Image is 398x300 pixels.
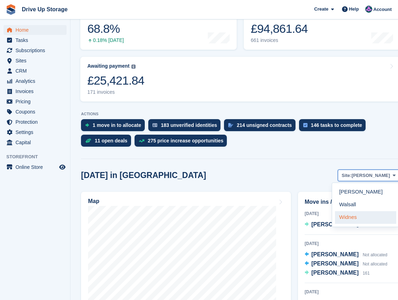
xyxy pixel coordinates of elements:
[335,211,396,224] a: Widnes
[81,135,135,150] a: 11 open deals
[314,6,328,13] span: Create
[15,86,58,96] span: Invoices
[373,6,392,13] span: Account
[19,4,70,15] a: Drive Up Storage
[4,45,67,55] a: menu
[85,138,91,143] img: deal-1b604bf984904fb50ccaf53a9ad4b4a5d6e5aea283cecdc64d6e3604feb123c2.svg
[88,198,99,204] h2: Map
[237,122,292,128] div: 214 unsigned contracts
[251,22,308,36] div: £94,861.64
[4,25,67,35] a: menu
[15,56,58,66] span: Sites
[4,117,67,127] a: menu
[4,35,67,45] a: menu
[311,221,359,227] span: [PERSON_NAME]
[311,122,362,128] div: 146 tasks to complete
[4,56,67,66] a: menu
[6,4,16,15] img: stora-icon-8386f47178a22dfd0bd8f6a31ec36ba5ce8667c1dd55bd0f319d3a0aa187defe.svg
[303,123,307,127] img: task-75834270c22a3079a89374b754ae025e5fb1db73e45f91037f5363f120a921f8.svg
[335,198,396,211] a: Walsall
[87,89,144,95] div: 171 invoices
[15,76,58,86] span: Analytics
[4,162,67,172] a: menu
[305,220,378,229] a: [PERSON_NAME] Locker4
[363,271,370,276] span: 161
[15,117,58,127] span: Protection
[87,63,130,69] div: Awaiting payment
[81,171,206,180] h2: [DATE] in [GEOGRAPHIC_DATA]
[342,172,352,179] span: Site:
[81,119,148,135] a: 1 move in to allocate
[311,261,359,267] span: [PERSON_NAME]
[148,119,224,135] a: 183 unverified identities
[161,122,217,128] div: 183 unverified identities
[365,6,372,13] img: Andy
[139,139,144,142] img: price_increase_opportunities-93ffe204e8149a01c8c9dc8f82e8f89637d9d84a8eef4429ea346261dce0b2c0.svg
[58,163,67,171] a: Preview store
[251,37,308,43] div: 661 invoices
[311,270,359,276] span: [PERSON_NAME]
[80,5,237,50] a: Occupancy 68.8% 0.18% [DATE]
[224,119,299,135] a: 214 unsigned contracts
[4,137,67,147] a: menu
[131,65,136,69] img: icon-info-grey-7440780725fd019a000dd9b08b2336e03edf1995a4989e88bcd33f0948082b44.svg
[15,137,58,147] span: Capital
[4,86,67,96] a: menu
[4,107,67,117] a: menu
[15,162,58,172] span: Online Store
[228,123,233,127] img: contract_signature_icon-13c848040528278c33f63329250d36e43548de30e8caae1d1a13099fd9432cc5.svg
[349,6,359,13] span: Help
[4,76,67,86] a: menu
[87,37,124,43] div: 0.18% [DATE]
[305,259,387,269] a: [PERSON_NAME] Not allocated
[4,127,67,137] a: menu
[363,222,378,227] span: Locker4
[148,138,224,143] div: 275 price increase opportunities
[15,97,58,106] span: Pricing
[85,123,89,127] img: move_ins_to_allocate_icon-fdf77a2bb77ea45bf5b3d319d69a93e2d87916cf1d5bf7949dd705db3b84f3ca.svg
[4,66,67,76] a: menu
[299,119,369,135] a: 146 tasks to complete
[15,107,58,117] span: Coupons
[311,251,359,257] span: [PERSON_NAME]
[135,135,231,150] a: 275 price increase opportunities
[87,73,144,88] div: £25,421.84
[363,262,387,267] span: Not allocated
[305,250,387,259] a: [PERSON_NAME] Not allocated
[15,35,58,45] span: Tasks
[15,127,58,137] span: Settings
[4,97,67,106] a: menu
[335,186,396,198] a: [PERSON_NAME]
[305,269,370,278] a: [PERSON_NAME] 161
[15,45,58,55] span: Subscriptions
[15,66,58,76] span: CRM
[95,138,128,143] div: 11 open deals
[15,25,58,35] span: Home
[363,252,387,257] span: Not allocated
[87,22,124,36] div: 68.8%
[153,123,157,127] img: verify_identity-adf6edd0f0f0b5bbfe63781bf79b02c33cf7c696d77639b501bdc392416b5a36.svg
[352,172,390,179] span: [PERSON_NAME]
[6,153,70,160] span: Storefront
[93,122,141,128] div: 1 move in to allocate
